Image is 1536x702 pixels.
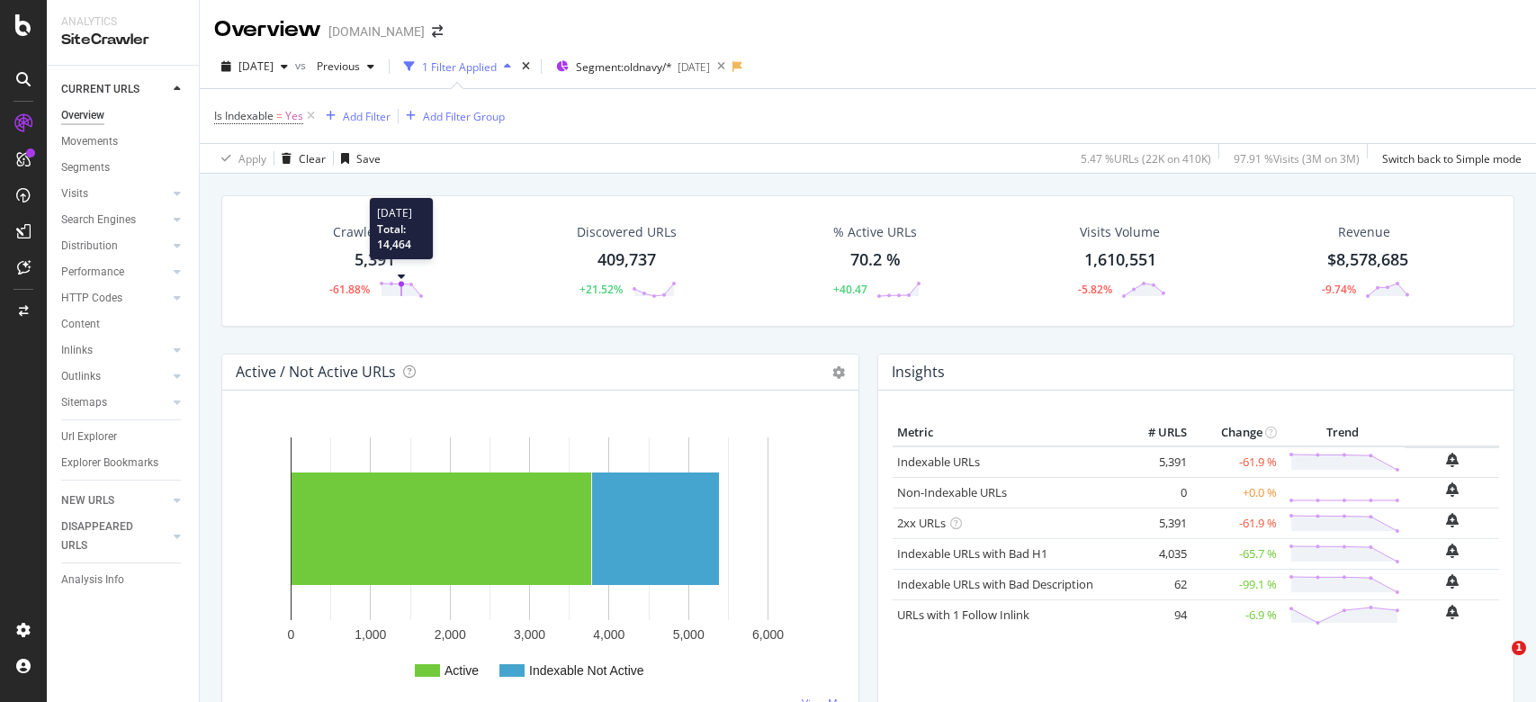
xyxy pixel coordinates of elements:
div: Movements [61,132,118,151]
div: Explorer Bookmarks [61,454,158,472]
span: 1 [1512,641,1526,655]
a: Content [61,315,186,334]
div: +40.47 [833,282,867,297]
div: Add Filter Group [423,109,505,124]
iframe: Intercom live chat [1475,641,1518,684]
div: CURRENT URLS [61,80,139,99]
span: vs [295,58,310,73]
div: bell-plus [1446,482,1459,497]
span: $8,578,685 [1327,248,1408,270]
div: bell-plus [1446,605,1459,619]
span: Revenue [1338,223,1390,241]
a: URLs with 1 Follow Inlink [897,607,1029,623]
div: Apply [238,151,266,166]
div: 1 Filter Applied [422,59,497,75]
div: bell-plus [1446,544,1459,558]
button: Previous [310,52,382,81]
text: 4,000 [593,627,624,642]
td: 62 [1119,569,1191,599]
a: HTTP Codes [61,289,168,308]
a: Indexable URLs [897,454,980,470]
div: [DOMAIN_NAME] [328,22,425,40]
td: 94 [1119,599,1191,630]
span: Segment: oldnavy/* [576,59,672,75]
div: SiteCrawler [61,30,184,50]
div: Overview [214,14,321,45]
div: bell-plus [1446,513,1459,527]
button: Save [334,144,381,173]
a: DISAPPEARED URLS [61,517,168,555]
h4: Insights [892,360,945,384]
svg: A chart. [237,419,834,700]
td: 5,391 [1119,446,1191,478]
div: 5,391 [355,248,395,272]
h4: Active / Not Active URLs [236,360,396,384]
text: 3,000 [514,627,545,642]
div: Analytics [61,14,184,30]
a: Indexable URLs with Bad H1 [897,545,1047,562]
div: Sitemaps [61,393,107,412]
div: % Active URLs [833,223,917,241]
button: Switch back to Simple mode [1375,144,1522,173]
a: Performance [61,263,168,282]
div: +21.52% [579,282,623,297]
button: Add Filter Group [399,105,505,127]
div: -9.74% [1322,282,1356,297]
button: Segment:oldnavy/*[DATE] [549,52,710,81]
div: Inlinks [61,341,93,360]
text: 1,000 [355,627,386,642]
td: 0 [1119,477,1191,508]
div: bell-plus [1446,453,1459,467]
a: Indexable URLs with Bad Description [897,576,1093,592]
span: Yes [285,103,303,129]
button: [DATE] [214,52,295,81]
div: Performance [61,263,124,282]
text: 0 [288,627,295,642]
a: Overview [61,106,186,125]
text: Active [445,663,479,678]
div: Add Filter [343,109,391,124]
div: 1,610,551 [1084,248,1156,272]
div: Outlinks [61,367,101,386]
td: -61.9 % [1191,508,1281,538]
text: Indexable Not Active [529,663,644,678]
div: Url Explorer [61,427,117,446]
th: Change [1191,419,1281,446]
div: Discovered URLs [577,223,677,241]
div: Analysis Info [61,571,124,589]
button: Add Filter [319,105,391,127]
a: Movements [61,132,186,151]
td: 4,035 [1119,538,1191,569]
div: 5.47 % URLs ( 22K on 410K ) [1081,151,1211,166]
text: 6,000 [752,627,784,642]
i: Options [832,366,845,379]
div: -61.88% [329,282,370,297]
span: Is Indexable [214,108,274,123]
a: Outlinks [61,367,168,386]
div: Content [61,315,100,334]
div: Clear [299,151,326,166]
div: Visits [61,184,88,203]
a: Sitemaps [61,393,168,412]
text: 2,000 [435,627,466,642]
div: Visits Volume [1080,223,1160,241]
div: [DATE] [678,59,710,75]
a: Analysis Info [61,571,186,589]
a: Inlinks [61,341,168,360]
button: 1 Filter Applied [397,52,518,81]
button: Clear [274,144,326,173]
span: 2025 Aug. 27th [238,58,274,74]
div: 97.91 % Visits ( 3M on 3M ) [1234,151,1360,166]
th: Metric [893,419,1119,446]
div: Search Engines [61,211,136,229]
div: bell-plus [1446,574,1459,589]
div: Crawled URLs [333,223,416,241]
div: DISAPPEARED URLS [61,517,152,555]
th: # URLS [1119,419,1191,446]
div: HTTP Codes [61,289,122,308]
div: 409,737 [597,248,656,272]
div: NEW URLS [61,491,114,510]
a: Visits [61,184,168,203]
div: Distribution [61,237,118,256]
